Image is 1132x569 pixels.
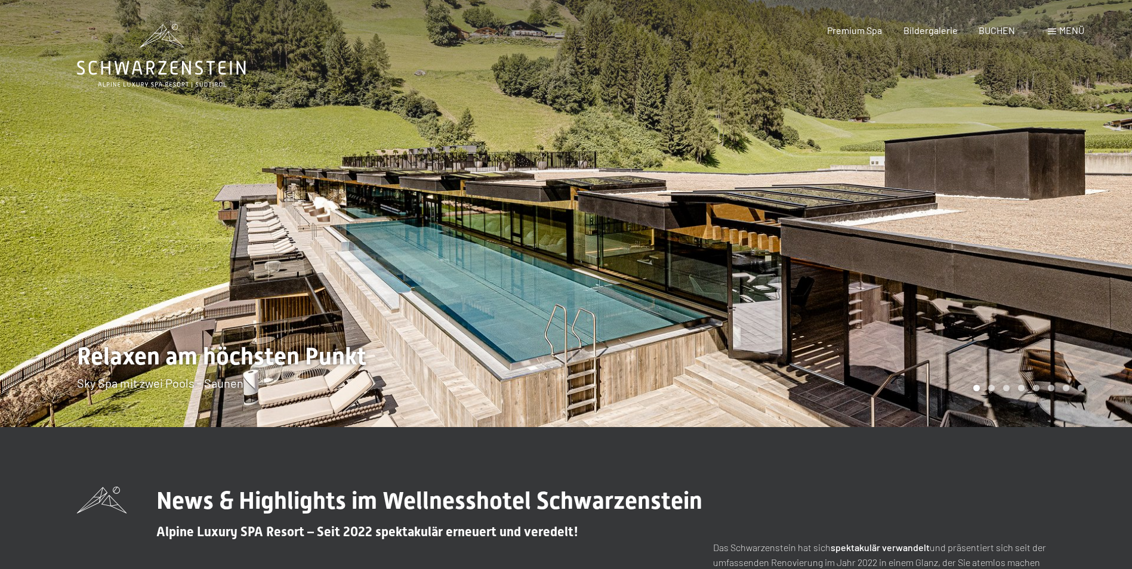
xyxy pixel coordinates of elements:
div: Carousel Page 7 [1063,385,1069,391]
div: Carousel Pagination [969,385,1084,391]
span: News & Highlights im Wellnesshotel Schwarzenstein [156,487,702,515]
div: Carousel Page 6 [1048,385,1054,391]
div: Carousel Page 8 [1078,385,1084,391]
strong: spektakulär verwandelt [831,542,930,553]
div: Carousel Page 5 [1033,385,1040,391]
span: Alpine Luxury SPA Resort – Seit 2022 spektakulär erneuert und veredelt! [156,524,578,539]
a: BUCHEN [979,24,1015,36]
div: Carousel Page 1 (Current Slide) [973,385,980,391]
div: Carousel Page 4 [1018,385,1025,391]
div: Carousel Page 2 [988,385,995,391]
div: Carousel Page 3 [1003,385,1010,391]
a: Bildergalerie [903,24,958,36]
span: Menü [1059,24,1084,36]
a: Premium Spa [827,24,882,36]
